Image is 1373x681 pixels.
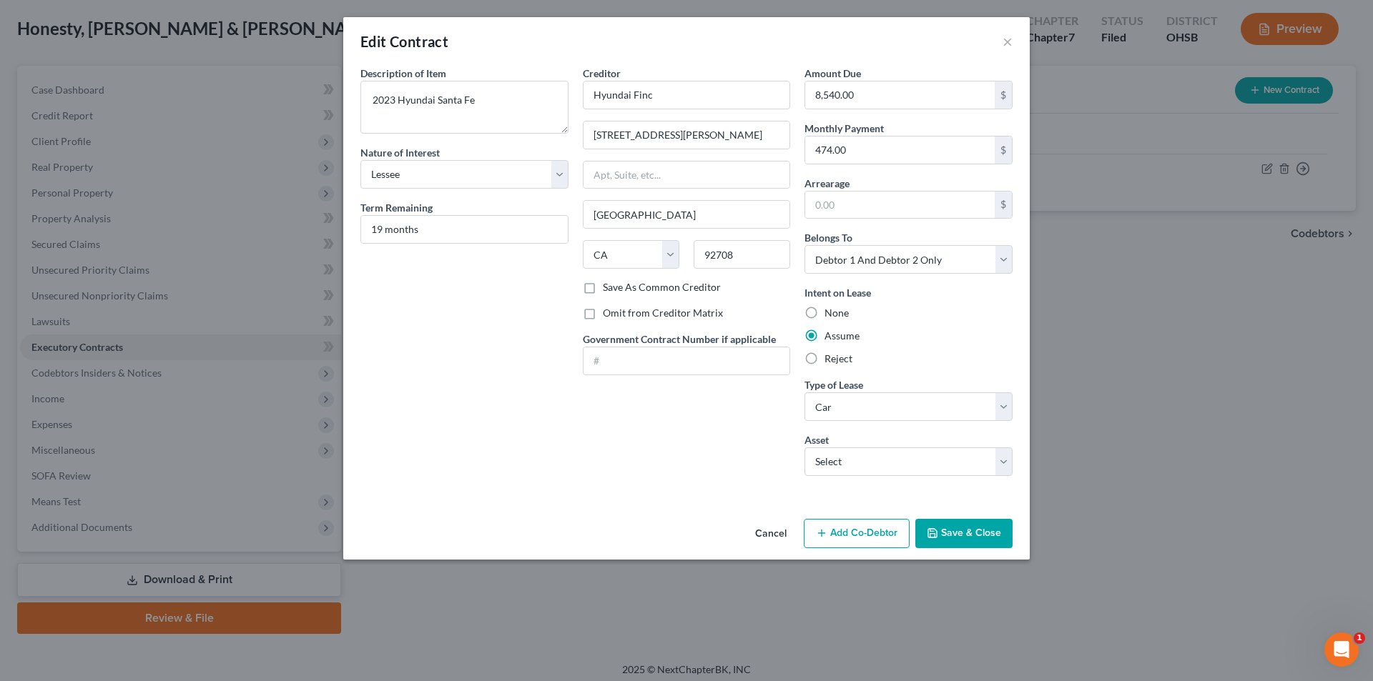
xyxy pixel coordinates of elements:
span: Belongs To [804,232,852,244]
label: Amount Due [804,66,861,81]
label: Term Remaining [360,200,433,215]
button: Add Co-Debtor [804,519,910,549]
label: Monthly Payment [804,121,884,136]
button: Cancel [744,520,798,549]
label: Arrearage [804,176,850,191]
div: $ [995,192,1012,219]
div: Edit Contract [360,31,448,51]
span: Type of Lease [804,379,863,391]
iframe: Intercom live chat [1324,632,1359,667]
div: $ [995,81,1012,109]
input: Apt, Suite, etc... [584,161,790,189]
label: Asset [804,432,829,447]
label: Assume [825,329,860,343]
input: # [584,347,790,374]
input: -- [361,216,568,243]
div: $ [995,136,1012,164]
input: Enter address... [584,121,790,149]
label: None [825,306,849,320]
input: 0.00 [805,136,995,164]
span: Description of Item [360,67,446,79]
input: 0.00 [805,192,995,219]
input: 0.00 [805,81,995,109]
input: Enter zip.. [694,240,790,269]
label: Intent on Lease [804,285,871,300]
label: Nature of Interest [360,145,440,160]
input: Enter city... [584,201,790,228]
label: Save As Common Creditor [603,280,721,294]
label: Government Contract Number if applicable [583,332,776,347]
label: Reject [825,352,852,366]
button: × [1003,33,1013,50]
label: Omit from Creditor Matrix [603,306,723,320]
span: 1 [1354,632,1365,644]
button: Save & Close [915,519,1013,549]
span: Creditor [583,67,621,79]
input: Search creditor by name... [583,81,791,109]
